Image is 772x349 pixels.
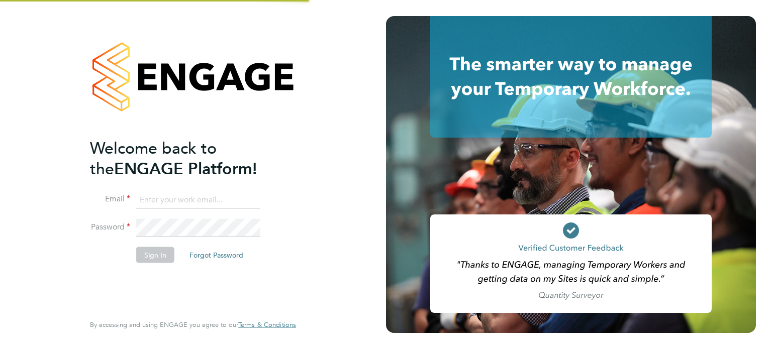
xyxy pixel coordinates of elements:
[90,222,130,232] label: Password
[90,138,217,178] span: Welcome back to the
[181,247,251,263] button: Forgot Password
[238,321,296,329] a: Terms & Conditions
[136,247,174,263] button: Sign In
[136,191,260,209] input: Enter your work email...
[90,320,296,329] span: By accessing and using ENGAGE you agree to our
[90,138,286,179] h2: ENGAGE Platform!
[90,194,130,204] label: Email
